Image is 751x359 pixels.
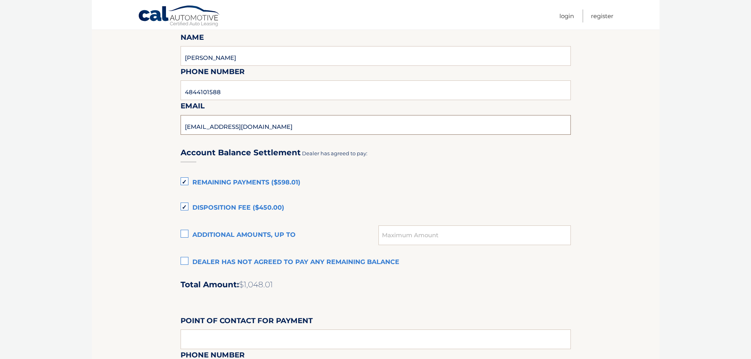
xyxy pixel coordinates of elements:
[181,32,204,46] label: Name
[181,175,571,191] label: Remaining Payments ($598.01)
[378,225,570,245] input: Maximum Amount
[181,315,313,329] label: Point of Contact for Payment
[181,100,205,115] label: Email
[181,66,245,80] label: Phone Number
[559,9,574,22] a: Login
[591,9,613,22] a: Register
[181,200,571,216] label: Disposition Fee ($450.00)
[302,150,367,156] span: Dealer has agreed to pay:
[181,227,379,243] label: Additional amounts, up to
[181,255,571,270] label: Dealer has not agreed to pay any remaining balance
[181,148,301,158] h3: Account Balance Settlement
[138,5,221,28] a: Cal Automotive
[181,280,571,290] h2: Total Amount:
[239,280,273,289] span: $1,048.01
